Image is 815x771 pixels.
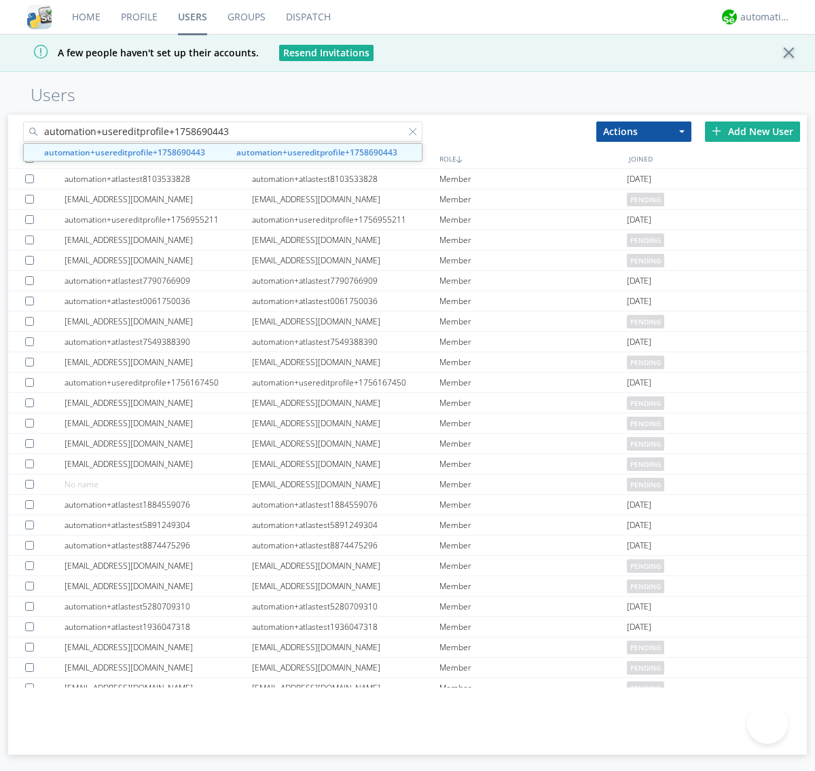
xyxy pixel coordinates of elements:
span: pending [627,193,664,206]
div: Member [439,495,627,514]
div: [EMAIL_ADDRESS][DOMAIN_NAME] [252,658,439,677]
img: d2d01cd9b4174d08988066c6d424eccd [722,10,737,24]
a: [EMAIL_ADDRESS][DOMAIN_NAME][EMAIL_ADDRESS][DOMAIN_NAME]Memberpending [8,413,807,434]
div: [EMAIL_ADDRESS][DOMAIN_NAME] [65,230,252,250]
span: pending [627,396,664,410]
span: pending [627,356,664,369]
img: plus.svg [712,126,721,136]
a: automation+atlastest5891249304automation+atlastest5891249304Member[DATE] [8,515,807,535]
div: Member [439,556,627,576]
div: automation+usereditprofile+1756955211 [252,210,439,229]
div: [EMAIL_ADDRESS][DOMAIN_NAME] [65,556,252,576]
div: [EMAIL_ADDRESS][DOMAIN_NAME] [252,393,439,413]
div: automation+atlastest5280709310 [65,597,252,616]
div: automation+atlastest8874475296 [252,535,439,555]
div: automation+atlastest7790766909 [252,271,439,290]
a: automation+atlastest5280709310automation+atlastest5280709310Member[DATE] [8,597,807,617]
div: [EMAIL_ADDRESS][DOMAIN_NAME] [252,413,439,433]
a: [EMAIL_ADDRESS][DOMAIN_NAME][EMAIL_ADDRESS][DOMAIN_NAME]Memberpending [8,189,807,210]
div: [EMAIL_ADDRESS][DOMAIN_NAME] [65,434,252,453]
span: pending [627,233,664,247]
div: automation+atlastest1936047318 [65,617,252,637]
div: Member [439,617,627,637]
div: automation+usereditprofile+1756167450 [252,373,439,392]
div: [EMAIL_ADDRESS][DOMAIN_NAME] [252,576,439,596]
a: [EMAIL_ADDRESS][DOMAIN_NAME][EMAIL_ADDRESS][DOMAIN_NAME]Memberpending [8,454,807,474]
div: Member [439,230,627,250]
a: [EMAIL_ADDRESS][DOMAIN_NAME][EMAIL_ADDRESS][DOMAIN_NAME]Memberpending [8,230,807,250]
iframe: Toggle Customer Support [747,703,788,744]
button: Resend Invitations [279,45,374,61]
div: Member [439,515,627,535]
span: pending [627,681,664,695]
div: automation+atlastest8874475296 [65,535,252,555]
div: automation+atlastest0061750036 [252,291,439,311]
a: [EMAIL_ADDRESS][DOMAIN_NAME][EMAIL_ADDRESS][DOMAIN_NAME]Memberpending [8,678,807,698]
span: [DATE] [627,169,651,189]
span: [DATE] [627,332,651,352]
a: [EMAIL_ADDRESS][DOMAIN_NAME][EMAIL_ADDRESS][DOMAIN_NAME]Memberpending [8,637,807,658]
div: Member [439,312,627,331]
a: [EMAIL_ADDRESS][DOMAIN_NAME][EMAIL_ADDRESS][DOMAIN_NAME]Memberpending [8,312,807,332]
div: automation+atlastest8103533828 [65,169,252,189]
span: pending [627,661,664,675]
a: automation+atlastest7549388390automation+atlastest7549388390Member[DATE] [8,332,807,352]
div: automation+atlastest7549388390 [252,332,439,352]
span: [DATE] [627,210,651,230]
span: pending [627,457,664,471]
a: automation+atlastest1884559076automation+atlastest1884559076Member[DATE] [8,495,807,515]
div: [EMAIL_ADDRESS][DOMAIN_NAME] [65,454,252,474]
div: Add New User [705,121,800,142]
div: automation+atlastest8103533828 [252,169,439,189]
div: Member [439,352,627,372]
div: Member [439,535,627,555]
div: [EMAIL_ADDRESS][DOMAIN_NAME] [252,474,439,494]
div: Member [439,291,627,311]
div: [EMAIL_ADDRESS][DOMAIN_NAME] [65,189,252,209]
div: [EMAIL_ADDRESS][DOMAIN_NAME] [252,637,439,657]
div: [EMAIL_ADDRESS][DOMAIN_NAME] [252,189,439,209]
div: Member [439,434,627,453]
a: [EMAIL_ADDRESS][DOMAIN_NAME][EMAIL_ADDRESS][DOMAIN_NAME]Memberpending [8,658,807,678]
span: [DATE] [627,271,651,291]
span: pending [627,254,664,267]
span: [DATE] [627,617,651,637]
img: cddb5a64eb264b2086981ab96f4c1ba7 [27,5,52,29]
div: Member [439,250,627,270]
span: pending [627,478,664,491]
span: [DATE] [627,373,651,393]
a: automation+atlastest1936047318automation+atlastest1936047318Member[DATE] [8,617,807,637]
div: Member [439,210,627,229]
div: [EMAIL_ADDRESS][DOMAIN_NAME] [252,556,439,576]
div: [EMAIL_ADDRESS][DOMAIN_NAME] [65,576,252,596]
a: No name[EMAIL_ADDRESS][DOMAIN_NAME]Memberpending [8,474,807,495]
div: JOINED [626,149,815,168]
a: [EMAIL_ADDRESS][DOMAIN_NAME][EMAIL_ADDRESS][DOMAIN_NAME]Memberpending [8,250,807,271]
span: pending [627,417,664,430]
a: automation+atlastest7790766909automation+atlastest7790766909Member[DATE] [8,271,807,291]
div: automation+atlastest7790766909 [65,271,252,290]
button: Actions [596,121,691,142]
span: pending [627,641,664,654]
div: Member [439,576,627,596]
a: automation+usereditprofile+1756955211automation+usereditprofile+1756955211Member[DATE] [8,210,807,230]
div: automation+atlastest1884559076 [65,495,252,514]
div: automation+atlastest0061750036 [65,291,252,311]
div: [EMAIL_ADDRESS][DOMAIN_NAME] [252,454,439,474]
div: Member [439,678,627,698]
div: ROLE [436,149,626,168]
div: [EMAIL_ADDRESS][DOMAIN_NAME] [65,658,252,677]
input: Search users [23,121,422,142]
span: pending [627,559,664,573]
div: automation+atlastest1884559076 [252,495,439,514]
a: automation+atlastest8103533828automation+atlastest8103533828Member[DATE] [8,169,807,189]
div: Member [439,393,627,413]
div: automation+usereditprofile+1756955211 [65,210,252,229]
span: [DATE] [627,495,651,515]
a: automation+usereditprofile+1756167450automation+usereditprofile+1756167450Member[DATE] [8,373,807,393]
span: [DATE] [627,291,651,312]
div: [EMAIL_ADDRESS][DOMAIN_NAME] [252,352,439,372]
div: [EMAIL_ADDRESS][DOMAIN_NAME] [65,312,252,331]
div: [EMAIL_ADDRESS][DOMAIN_NAME] [65,393,252,413]
a: automation+atlastest0061750036automation+atlastest0061750036Member[DATE] [8,291,807,312]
